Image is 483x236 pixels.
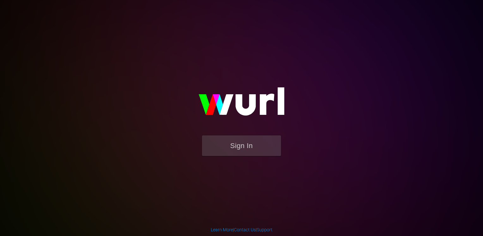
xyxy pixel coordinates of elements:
[178,74,305,135] img: wurl-logo-on-black-223613ac3d8ba8fe6dc639794a292ebdb59501304c7dfd60c99c58986ef67473.svg
[211,227,272,233] div: | |
[234,227,256,232] a: Contact Us
[202,135,281,156] button: Sign In
[211,227,233,232] a: Learn More
[257,227,272,232] a: Support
